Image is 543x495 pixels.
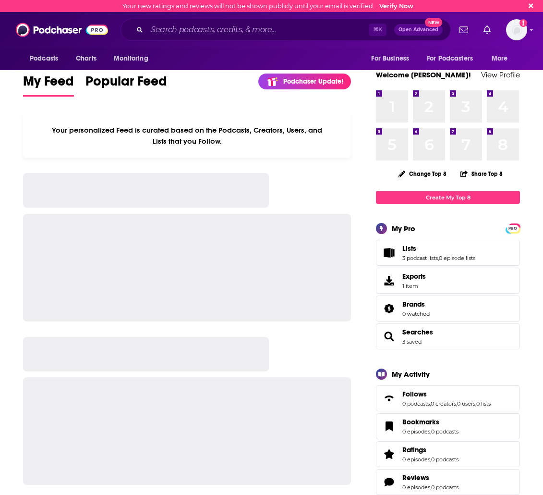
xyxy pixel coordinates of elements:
[507,225,519,232] span: PRO
[402,400,430,407] a: 0 podcasts
[430,428,431,435] span: ,
[402,418,439,426] span: Bookmarks
[402,244,416,253] span: Lists
[481,70,520,79] a: View Profile
[402,300,425,309] span: Brands
[506,19,527,40] button: Show profile menu
[392,370,430,379] div: My Activity
[394,24,443,36] button: Open AdvancedNew
[402,390,427,398] span: Follows
[70,49,102,68] a: Charts
[376,191,520,204] a: Create My Top 8
[485,49,520,68] button: open menu
[402,338,422,345] a: 3 saved
[379,302,398,315] a: Brands
[122,2,413,10] div: Your new ratings and reviews will not be shown publicly until your email is verified.
[421,49,487,68] button: open menu
[107,49,160,68] button: open menu
[506,19,527,40] img: User Profile
[147,22,369,37] input: Search podcasts, credits, & more...
[379,475,398,489] a: Reviews
[402,300,430,309] a: Brands
[76,52,97,65] span: Charts
[392,224,415,233] div: My Pro
[402,328,433,336] a: Searches
[30,52,58,65] span: Podcasts
[402,310,430,317] a: 0 watched
[121,19,451,41] div: Search podcasts, credits, & more...
[402,428,430,435] a: 0 episodes
[376,323,520,349] span: Searches
[23,49,71,68] button: open menu
[379,2,413,10] a: Verify Now
[369,24,386,36] span: ⌘ K
[402,456,430,463] a: 0 episodes
[402,418,459,426] a: Bookmarks
[507,224,519,232] a: PRO
[85,73,167,97] a: Popular Feed
[492,52,508,65] span: More
[376,441,520,467] span: Ratings
[456,22,472,38] a: Show notifications dropdown
[402,272,426,281] span: Exports
[379,420,398,433] a: Bookmarks
[376,469,520,495] span: Reviews
[376,240,520,266] span: Lists
[402,473,429,482] span: Reviews
[376,70,471,79] a: Welcome [PERSON_NAME]!
[439,255,475,261] a: 0 episode lists
[402,473,459,482] a: Reviews
[379,392,398,405] a: Follows
[376,413,520,439] span: Bookmarks
[402,244,475,253] a: Lists
[519,19,527,27] svg: Email not verified
[427,52,473,65] span: For Podcasters
[379,274,398,287] span: Exports
[16,21,108,39] img: Podchaser - Follow, Share and Rate Podcasts
[23,114,351,158] div: Your personalized Feed is curated based on the Podcasts, Creators, Users, and Lists that you Follow.
[430,456,431,463] span: ,
[430,484,431,491] span: ,
[480,22,495,38] a: Show notifications dropdown
[402,255,438,261] a: 3 podcast lists
[431,484,459,491] a: 0 podcasts
[402,445,459,454] a: Ratings
[402,445,426,454] span: Ratings
[425,18,442,27] span: New
[431,400,456,407] a: 0 creators
[23,73,74,97] a: My Feed
[379,246,398,260] a: Lists
[431,428,459,435] a: 0 podcasts
[438,255,439,261] span: ,
[23,73,74,95] span: My Feed
[376,296,520,322] span: Brands
[114,52,148,65] span: Monitoring
[402,484,430,491] a: 0 episodes
[506,19,527,40] span: Logged in as charlottestone
[476,400,491,407] a: 0 lists
[376,385,520,411] span: Follows
[379,330,398,343] a: Searches
[430,400,431,407] span: ,
[371,52,409,65] span: For Business
[475,400,476,407] span: ,
[457,400,475,407] a: 0 users
[379,447,398,461] a: Ratings
[402,283,426,289] span: 1 item
[398,27,438,32] span: Open Advanced
[283,77,343,86] p: Podchaser Update!
[431,456,459,463] a: 0 podcasts
[376,268,520,294] a: Exports
[402,390,491,398] a: Follows
[85,73,167,95] span: Popular Feed
[460,164,503,183] button: Share Top 8
[456,400,457,407] span: ,
[364,49,421,68] button: open menu
[393,168,452,180] button: Change Top 8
